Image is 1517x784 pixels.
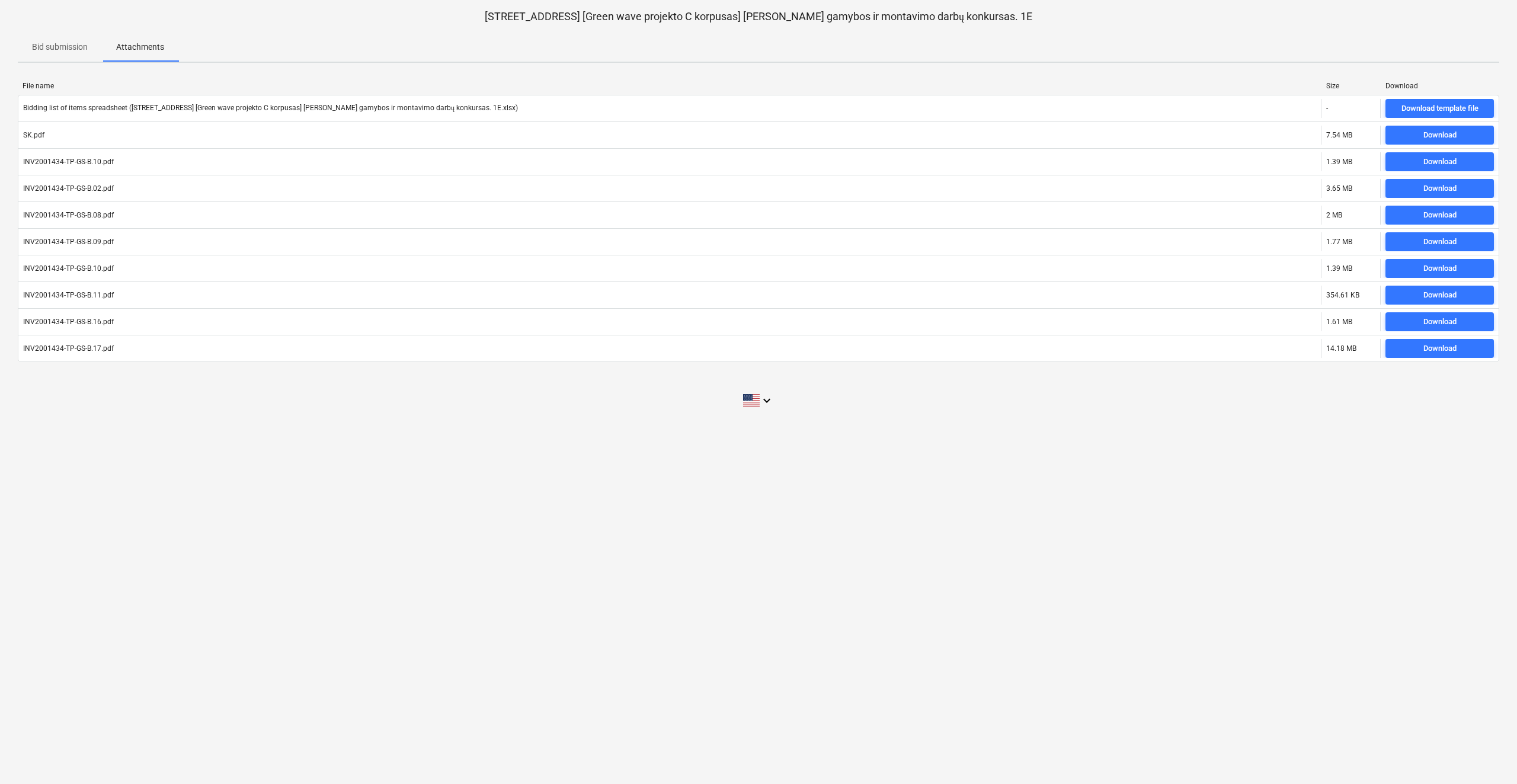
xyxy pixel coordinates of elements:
[1423,235,1457,249] div: Download
[1401,102,1478,116] div: Download template file
[1423,209,1457,222] div: Download
[23,344,114,353] div: INV2001434-TP-GS-B.17.pdf
[23,291,114,299] div: INV2001434-TP-GS-B.11.pdf
[1326,184,1352,193] div: 3.65 MB
[1385,232,1494,251] button: Download
[1326,264,1352,273] div: 1.39 MB
[23,104,518,113] div: Bidding list of items spreadsheet ([STREET_ADDRESS] [Green wave projekto C korpusas] [PERSON_NAME...
[1326,158,1352,166] div: 1.39 MB
[1385,99,1494,118] button: Download template file
[1385,259,1494,278] button: Download
[1385,312,1494,331] button: Download
[1423,129,1457,142] div: Download
[1385,179,1494,198] button: Download
[1385,126,1494,145] button: Download
[1326,82,1376,90] div: Size
[23,211,114,219] div: INV2001434-TP-GS-B.08.pdf
[23,238,114,246] div: INV2001434-TP-GS-B.09.pdf
[1423,182,1457,196] div: Download
[1385,339,1494,358] button: Download
[1423,342,1457,356] div: Download
[23,82,1317,90] div: File name
[23,131,44,139] div: SK.pdf
[1423,155,1457,169] div: Download
[1423,315,1457,329] div: Download
[1423,289,1457,302] div: Download
[760,393,774,408] i: keyboard_arrow_down
[32,41,88,53] p: Bid submission
[23,158,114,166] div: INV2001434-TP-GS-B.10.pdf
[1326,104,1328,113] div: -
[1326,211,1342,219] div: 2 MB
[1326,238,1352,246] div: 1.77 MB
[23,264,114,273] div: INV2001434-TP-GS-B.10.pdf
[116,41,164,53] p: Attachments
[18,9,1499,24] p: [STREET_ADDRESS] [Green wave projekto C korpusas] [PERSON_NAME] gamybos ir montavimo darbų konkur...
[1326,291,1359,299] div: 354.61 KB
[23,184,114,193] div: INV2001434-TP-GS-B.02.pdf
[1326,131,1352,139] div: 7.54 MB
[1385,286,1494,305] button: Download
[1423,262,1457,276] div: Download
[1385,206,1494,225] button: Download
[1385,152,1494,171] button: Download
[1385,82,1494,90] div: Download
[1326,318,1352,326] div: 1.61 MB
[23,318,114,326] div: INV2001434-TP-GS-B.16.pdf
[1326,344,1356,353] div: 14.18 MB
